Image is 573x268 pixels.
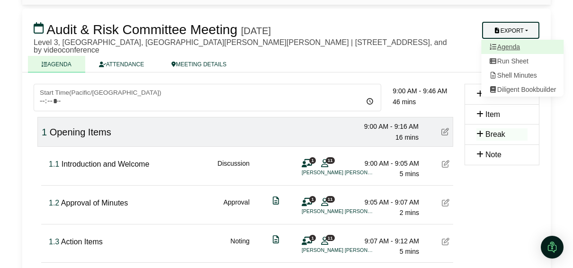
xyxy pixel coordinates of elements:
span: 1 [309,235,316,241]
span: 1 [309,196,316,202]
span: Note [485,151,501,159]
span: 11 [326,196,335,202]
span: Opening Items [50,127,111,137]
span: Click to fine tune number [42,127,47,137]
span: 11 [326,235,335,241]
div: [DATE] [241,25,271,36]
a: Diligent Bookbuilder [481,82,564,97]
div: 9:00 AM - 9:16 AM [352,121,419,132]
li: [PERSON_NAME] [PERSON_NAME] [302,169,373,177]
span: 2 mins [400,209,419,216]
a: MEETING DETAILS [158,56,240,72]
span: Level 3, [GEOGRAPHIC_DATA], [GEOGRAPHIC_DATA][PERSON_NAME][PERSON_NAME] | [STREET_ADDRESS], and b... [34,38,447,54]
span: Introduction and Welcome [62,160,150,168]
div: 9:05 AM - 9:07 AM [353,197,419,207]
span: 16 mins [395,134,419,141]
div: Noting [231,236,250,257]
span: Click to fine tune number [49,160,59,168]
div: Open Intercom Messenger [541,236,564,259]
button: Export [482,22,539,39]
span: Action Items [61,238,103,246]
a: ATTENDANCE [85,56,158,72]
div: Approval [224,197,250,218]
span: 5 mins [400,170,419,178]
a: Run Sheet [481,54,564,68]
li: [PERSON_NAME] [PERSON_NAME] [302,246,373,254]
a: AGENDA [28,56,85,72]
span: 1 [309,157,316,163]
a: Agenda [481,40,564,54]
span: Click to fine tune number [49,238,59,246]
div: 9:00 AM - 9:46 AM [393,86,459,96]
span: Approval of Minutes [61,199,128,207]
div: Discussion [217,158,250,179]
li: [PERSON_NAME] [PERSON_NAME] [302,207,373,215]
span: Click to fine tune number [49,199,59,207]
span: 46 mins [393,98,416,106]
div: 9:07 AM - 9:12 AM [353,236,419,246]
span: 5 mins [400,248,419,255]
div: 9:00 AM - 9:05 AM [353,158,419,169]
span: Break [485,130,505,138]
span: 11 [326,157,335,163]
a: Shell Minutes [481,68,564,82]
span: Item [485,110,500,118]
span: Audit & Risk Committee Meeting [46,22,237,37]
